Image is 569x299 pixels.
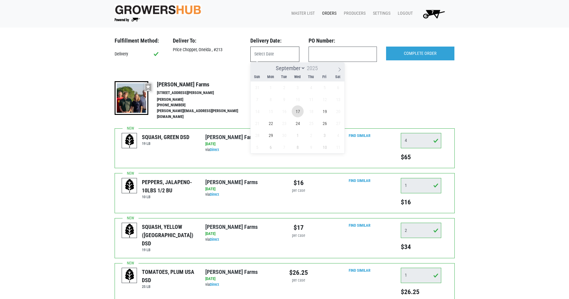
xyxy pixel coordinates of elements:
[393,8,415,19] a: Logout
[401,223,441,238] input: Qty
[286,8,317,19] a: Master List
[210,192,219,197] a: Direct
[401,153,441,161] h5: $65
[205,231,280,237] div: [DATE]
[205,276,280,282] div: [DATE]
[292,141,304,153] span: October 8, 2025
[332,141,344,153] span: October 11, 2025
[115,4,202,15] img: original-fc7597fdc6adbb9d0e2ae620e786d1a2.jpg
[210,282,219,287] a: Direct
[319,93,331,105] span: September 12, 2025
[122,268,137,283] img: placeholder-variety-43d6402dacf2d531de610a020419775a.svg
[339,8,368,19] a: Producers
[292,81,304,93] span: September 3, 2025
[250,75,264,79] span: Sun
[265,129,277,141] span: September 29, 2025
[173,37,241,44] h3: Deliver To:
[142,178,196,195] div: PEPPERS, JALAPENO- 10LBS 1/2 BU
[305,141,317,153] span: October 9, 2025
[278,93,290,105] span: September 9, 2025
[332,105,344,117] span: September 20, 2025
[401,288,441,296] h5: $26.25
[319,129,331,141] span: October 3, 2025
[349,133,370,138] a: Find Similar
[278,129,290,141] span: September 30, 2025
[420,8,447,20] img: Cart
[318,75,331,79] span: Fri
[289,178,308,188] div: $16
[142,248,196,252] h6: 19 LB
[157,81,251,88] h4: [PERSON_NAME] Farms
[122,178,137,194] img: placeholder-variety-43d6402dacf2d531de610a020419775a.svg
[401,243,441,251] h5: $34
[205,141,280,147] div: [DATE]
[265,141,277,153] span: October 6, 2025
[205,237,280,243] div: via
[273,64,305,72] select: Month
[305,105,317,117] span: September 18, 2025
[157,102,251,108] li: [PHONE_NUMBER]
[250,47,299,62] input: Select Date
[157,97,251,103] li: [PERSON_NAME]
[305,93,317,105] span: September 11, 2025
[205,134,258,140] a: [PERSON_NAME] Farms
[319,81,331,93] span: September 5, 2025
[142,133,189,141] div: SQUASH, GREEN DSD
[349,268,370,273] a: Find Similar
[401,133,441,148] input: Qty
[305,81,317,93] span: September 4, 2025
[265,81,277,93] span: September 1, 2025
[205,192,280,198] div: via
[292,117,304,129] span: September 24, 2025
[332,117,344,129] span: September 27, 2025
[265,117,277,129] span: September 22, 2025
[415,8,450,20] a: 7
[309,37,377,44] h3: PO Number:
[251,81,263,93] span: August 31, 2025
[122,133,137,149] img: placeholder-variety-43d6402dacf2d531de610a020419775a.svg
[251,141,263,153] span: October 5, 2025
[289,223,308,233] div: $17
[305,117,317,129] span: September 25, 2025
[210,237,219,242] a: Direct
[292,105,304,117] span: September 17, 2025
[319,117,331,129] span: September 26, 2025
[157,108,251,120] li: [PERSON_NAME][EMAIL_ADDRESS][PERSON_NAME][DOMAIN_NAME]
[291,75,304,79] span: Wed
[289,268,308,278] div: $26.25
[319,141,331,153] span: October 10, 2025
[205,147,280,153] div: via
[368,8,393,19] a: Settings
[251,129,263,141] span: September 28, 2025
[168,47,246,53] div: Price Chopper, Oneida , #213
[332,129,344,141] span: October 4, 2025
[142,141,189,146] h6: 19 LB
[265,93,277,105] span: September 8, 2025
[332,93,344,105] span: September 13, 2025
[115,81,148,115] img: thumbnail-8a08f3346781c529aa742b86dead986c.jpg
[142,284,196,289] h6: 25 LB
[278,81,290,93] span: September 2, 2025
[250,37,299,44] h3: Delivery Date:
[210,147,219,152] a: Direct
[317,8,339,19] a: Orders
[401,178,441,193] input: Qty
[205,179,258,185] a: [PERSON_NAME] Farms
[289,233,308,239] div: per case
[319,105,331,117] span: September 19, 2025
[142,268,196,284] div: TOMATOES, PLUM USA DSD
[142,223,196,248] div: SQUASH, YELLOW ([GEOGRAPHIC_DATA]) DSD
[292,93,304,105] span: September 10, 2025
[349,223,370,228] a: Find Similar
[115,18,140,22] img: Powered by Big Wheelbarrow
[278,141,290,153] span: October 7, 2025
[205,282,280,288] div: via
[122,223,137,238] img: placeholder-variety-43d6402dacf2d531de610a020419775a.svg
[157,90,251,96] li: [STREET_ADDRESS][PERSON_NAME]
[142,195,196,199] h6: 10 LB
[251,105,263,117] span: September 14, 2025
[431,9,434,15] span: 7
[278,105,290,117] span: September 16, 2025
[289,188,308,194] div: per case
[401,198,441,206] h5: $16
